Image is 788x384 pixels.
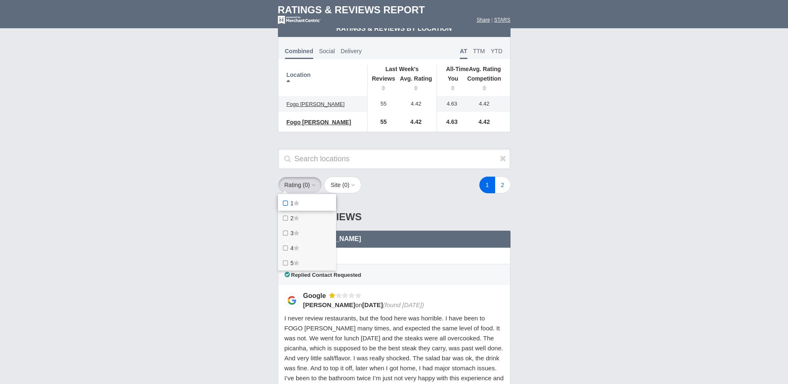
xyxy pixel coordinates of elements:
[437,112,463,132] td: 4.63
[463,112,510,132] td: 4.42
[479,177,495,193] a: 1
[344,182,348,188] span: 0
[285,48,313,59] span: Combined
[367,73,395,96] th: Reviews: activate to sort column ascending
[473,48,485,54] span: TTM
[282,117,356,127] a: Fogo [PERSON_NAME]
[495,177,511,193] a: 2
[324,177,361,193] button: Site (0)
[278,20,511,37] td: Ratings & Reviews by Location
[437,96,463,112] td: 4.63
[305,182,308,188] span: 0
[278,203,511,231] div: 1-Star Reviews
[367,65,437,73] th: Last Week's
[446,66,469,72] span: All-Time
[362,301,383,308] span: [DATE]
[341,48,362,54] span: Delivery
[477,17,490,23] a: Share
[287,119,351,126] span: Fogo [PERSON_NAME]
[290,215,294,222] span: 2
[287,101,345,107] span: Fogo [PERSON_NAME]
[290,200,294,207] span: 1
[303,301,356,308] span: [PERSON_NAME]
[383,301,424,308] span: (found [DATE])
[463,96,510,112] td: 4.42
[278,65,368,96] th: Location: activate to sort column descending
[290,260,294,266] span: 5
[278,177,322,193] button: Rating (0)
[395,112,437,132] td: 4.42
[367,96,395,112] td: 55
[282,99,349,109] a: Fogo [PERSON_NAME]
[437,73,463,96] th: You: activate to sort column ascending
[491,17,493,23] span: |
[395,96,437,112] td: 4.42
[285,293,299,308] img: Google
[303,291,329,300] div: Google
[319,48,335,54] span: Social
[437,65,510,73] th: Avg. Rating
[463,73,510,96] th: Competition: activate to sort column ascending
[290,230,294,236] span: 3
[290,245,294,251] span: 4
[494,17,510,23] a: STARS
[303,300,498,309] div: on
[460,48,467,59] span: AT
[367,112,395,132] td: 55
[285,272,361,278] span: Replied Contact Requested
[491,48,503,54] span: YTD
[278,16,321,24] img: mc-powered-by-logo-white-103.png
[395,73,437,96] th: Avg. Rating: activate to sort column ascending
